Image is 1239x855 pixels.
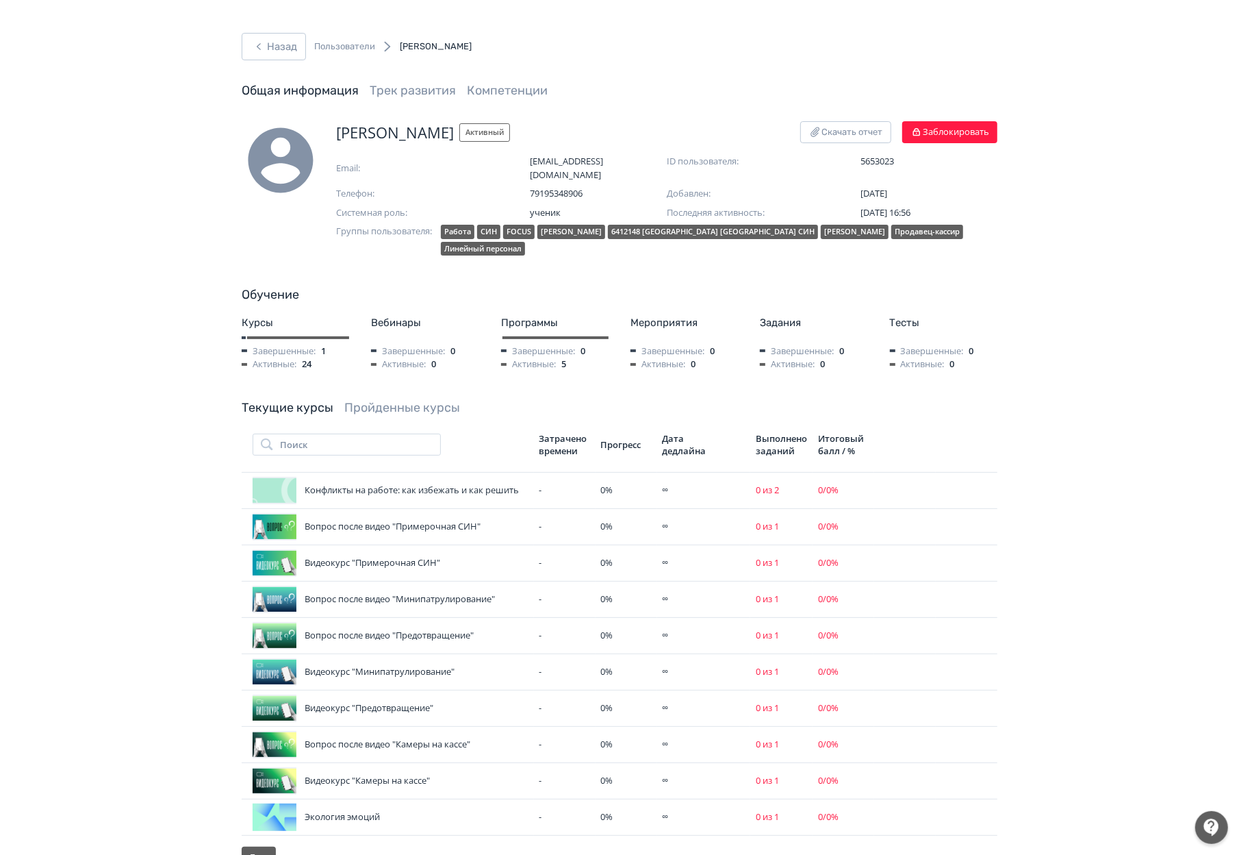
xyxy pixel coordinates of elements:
span: Активные: [371,358,426,371]
span: 0 [431,358,436,371]
span: 0 из 1 [756,520,779,532]
span: 0 % [601,665,613,678]
div: Задания [760,315,867,331]
div: Курсы [242,315,349,331]
span: 0 / 0 % [818,484,839,496]
span: [PERSON_NAME] [336,121,454,144]
span: Email: [336,162,473,175]
div: ∞ [663,629,745,643]
span: Активные: [630,358,685,371]
div: Вебинары [371,315,478,331]
span: 0 из 1 [756,665,779,678]
span: [DATE] [860,187,887,199]
div: Работа [441,225,474,239]
div: Тесты [890,315,997,331]
span: 0 / 0 % [818,629,839,641]
span: 24 [302,358,311,371]
span: Активные: [501,358,556,371]
a: Пользователи [314,40,375,53]
div: - [539,520,590,534]
div: - [539,484,590,497]
div: Видеокурс "Примерочная СИН" [253,549,528,577]
a: Пройденные курсы [344,400,460,415]
span: Активные: [890,358,945,371]
span: 0 из 1 [756,774,779,786]
div: ∞ [663,520,745,534]
span: 0 % [601,738,613,750]
div: 6412148 [GEOGRAPHIC_DATA] [GEOGRAPHIC_DATA] СИН [608,225,818,239]
div: ∞ [663,665,745,679]
span: 0 % [601,774,613,786]
span: 0 из 1 [756,702,779,714]
div: - [539,629,590,643]
div: Вопрос после видео "Примерочная СИН" [253,513,528,541]
span: Активные: [760,358,815,371]
span: 0 из 2 [756,484,779,496]
div: ∞ [663,810,745,824]
span: 5 [561,358,566,371]
span: 0 / 0 % [818,665,839,678]
span: 0 / 0 % [818,520,839,532]
div: Программы [501,315,609,331]
span: 0 % [601,520,613,532]
span: ученик [530,206,667,220]
span: Активные: [242,358,296,371]
span: 0 / 0 % [818,556,839,569]
div: СИН [477,225,500,239]
span: 0 из 1 [756,556,779,569]
div: Видеокурс "Минипатрулирование" [253,658,528,686]
span: Завершенные: [242,345,316,358]
span: 0 из 1 [756,810,779,823]
span: 0 [710,345,715,358]
div: - [539,810,590,824]
span: Завершенные: [501,345,575,358]
span: 0 [820,358,825,371]
div: Экология эмоций [253,804,528,831]
div: Вопрос после видео "Предотвращение" [253,622,528,649]
span: 0 % [601,629,613,641]
div: ∞ [663,484,745,497]
div: - [539,774,590,788]
div: Выполнено заданий [756,432,807,457]
div: Вопрос после видео "Минипатрулирование" [253,586,528,613]
div: - [539,738,590,752]
span: 0 из 1 [756,593,779,605]
a: Текущие курсы [242,400,333,415]
span: Активный [459,123,510,142]
span: 0 % [601,810,613,823]
div: [PERSON_NAME] [537,225,605,239]
div: Вопрос после видео "Камеры на кассе" [253,731,528,758]
span: 0 % [601,484,613,496]
span: 0 из 1 [756,629,779,641]
div: - [539,702,590,715]
span: Последняя активность: [667,206,804,220]
div: Линейный персонал [441,242,525,256]
span: Завершенные: [371,345,445,358]
span: 0 [691,358,695,371]
div: Конфликты на работе: как избежать и как решить [253,477,528,504]
span: 0 % [601,593,613,605]
span: 5653023 [860,155,997,169]
a: Трек развития [370,83,456,98]
div: FOCUS [503,225,535,239]
span: 0 / 0 % [818,810,839,823]
div: - [539,556,590,570]
button: Скачать отчет [800,121,891,143]
div: Дата дедлайна [663,432,711,457]
span: Завершенные: [630,345,704,358]
span: 1 [321,345,326,358]
div: Обучение [242,286,997,304]
span: 0 / 0 % [818,774,839,786]
span: [EMAIL_ADDRESS][DOMAIN_NAME] [530,155,667,182]
span: [DATE] 16:56 [860,206,910,219]
span: 0 / 0 % [818,593,839,605]
span: 0 [580,345,585,358]
div: - [539,665,590,679]
button: Заблокировать [902,121,997,143]
span: 0 из 1 [756,738,779,750]
span: Группы пользователя: [336,225,435,258]
button: Назад [242,33,306,60]
div: ∞ [663,702,745,715]
div: Продавец-кассир [891,225,963,239]
span: [PERSON_NAME] [400,41,472,51]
